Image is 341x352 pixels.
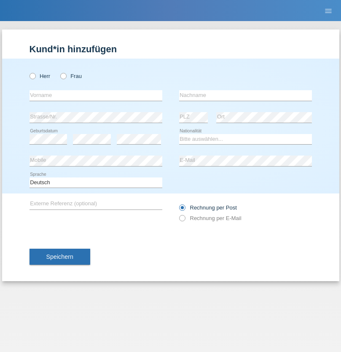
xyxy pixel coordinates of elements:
a: menu [320,8,337,13]
input: Rechnung per Post [179,204,185,215]
span: Speichern [46,253,73,260]
button: Speichern [30,249,90,265]
input: Herr [30,73,35,78]
label: Rechnung per Post [179,204,237,211]
input: Rechnung per E-Mail [179,215,185,226]
label: Herr [30,73,51,79]
i: menu [324,7,333,15]
input: Frau [60,73,66,78]
label: Rechnung per E-Mail [179,215,242,221]
h1: Kund*in hinzufügen [30,44,312,54]
label: Frau [60,73,82,79]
